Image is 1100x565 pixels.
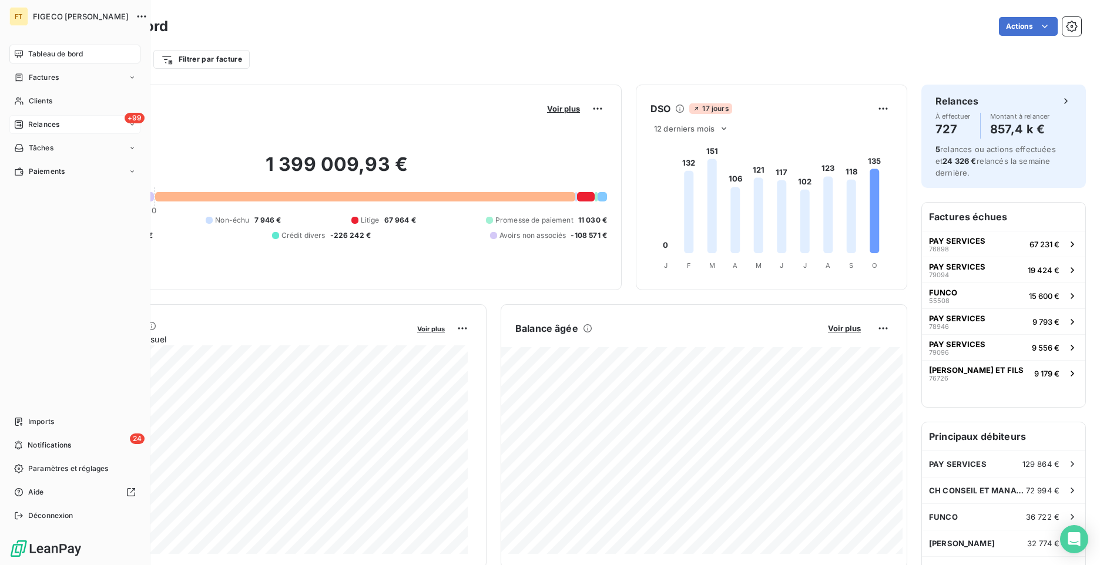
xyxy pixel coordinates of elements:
span: Chiffre d'affaires mensuel [66,333,409,345]
a: Aide [9,483,140,502]
span: [PERSON_NAME] [929,539,995,548]
span: Voir plus [828,324,861,333]
span: Déconnexion [28,510,73,521]
button: Actions [999,17,1058,36]
button: Filtrer par facture [153,50,250,69]
span: 67 964 € [384,215,416,226]
span: Relances [28,119,59,130]
tspan: J [780,261,783,270]
span: 32 774 € [1027,539,1059,548]
span: FUNCO [929,288,957,297]
span: Voir plus [417,325,445,333]
span: Voir plus [547,104,580,113]
tspan: A [733,261,737,270]
span: 7 946 € [254,215,281,226]
tspan: M [709,261,715,270]
span: 76726 [929,375,948,382]
span: 0 [152,206,156,215]
button: Voir plus [414,323,448,334]
span: 17 jours [689,103,732,114]
img: Logo LeanPay [9,539,82,558]
button: PAY SERVICES790969 556 € [922,334,1085,360]
h6: Balance âgée [515,321,578,335]
span: PAY SERVICES [929,236,985,245]
span: 78946 [929,323,949,330]
span: 55508 [929,297,950,304]
span: FUNCO [929,512,958,522]
h6: Relances [935,94,978,108]
tspan: J [664,261,668,270]
button: FUNCO5550815 600 € [922,282,1085,308]
span: relances ou actions effectuées et relancés la semaine dernière. [935,144,1056,177]
span: Imports [28,416,54,427]
span: +99 [125,113,145,123]
span: Avoirs non associés [499,230,566,241]
span: -108 571 € [571,230,607,241]
span: 72 994 € [1026,486,1059,495]
button: Voir plus [824,323,864,334]
tspan: A [826,261,830,270]
span: Aide [28,487,44,497]
tspan: M [756,261,762,270]
span: PAY SERVICES [929,339,985,349]
span: 19 424 € [1028,265,1059,275]
span: Montant à relancer [990,113,1050,120]
h6: Factures échues [922,203,1085,231]
span: Clients [29,96,52,106]
span: 76898 [929,245,949,253]
span: Tableau de bord [28,49,83,59]
h6: Principaux débiteurs [922,422,1085,450]
span: 24 [130,433,145,444]
span: 129 864 € [1022,459,1059,469]
span: Litige [361,215,380,226]
span: 9 556 € [1032,343,1059,352]
tspan: F [687,261,691,270]
span: PAY SERVICES [929,314,985,323]
span: 5 [935,144,940,154]
tspan: J [803,261,807,270]
span: 24 326 € [943,156,976,166]
tspan: O [872,261,877,270]
span: 36 722 € [1026,512,1059,522]
span: Non-échu [215,215,249,226]
span: Notifications [28,440,71,450]
span: À effectuer [935,113,971,120]
span: Crédit divers [281,230,326,241]
span: 67 231 € [1029,240,1059,249]
span: Tâches [29,143,53,153]
span: 11 030 € [578,215,607,226]
span: 9 179 € [1034,369,1059,378]
span: Paiements [29,166,65,177]
button: [PERSON_NAME] ET FILS767269 179 € [922,360,1085,386]
button: Voir plus [544,103,583,114]
span: Paramètres et réglages [28,463,108,474]
span: FIGECO [PERSON_NAME] [33,12,129,21]
div: FT [9,7,28,26]
tspan: S [849,261,853,270]
span: Factures [29,72,59,83]
button: PAY SERVICES789469 793 € [922,308,1085,334]
span: -226 242 € [330,230,371,241]
h6: DSO [650,102,670,116]
h4: 857,4 k € [990,120,1050,139]
span: CH CONSEIL ET MANAGEMENT [929,486,1026,495]
div: Open Intercom Messenger [1060,525,1088,553]
span: Promesse de paiement [495,215,574,226]
span: 79096 [929,349,949,356]
h2: 1 399 009,93 € [66,153,607,188]
span: 79094 [929,271,949,278]
button: PAY SERVICES7689867 231 € [922,231,1085,257]
span: PAY SERVICES [929,262,985,271]
span: PAY SERVICES [929,459,987,469]
span: [PERSON_NAME] ET FILS [929,365,1024,375]
span: 9 793 € [1032,317,1059,327]
span: 15 600 € [1029,291,1059,301]
button: PAY SERVICES7909419 424 € [922,257,1085,282]
h4: 727 [935,120,971,139]
span: 12 derniers mois [654,124,715,133]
